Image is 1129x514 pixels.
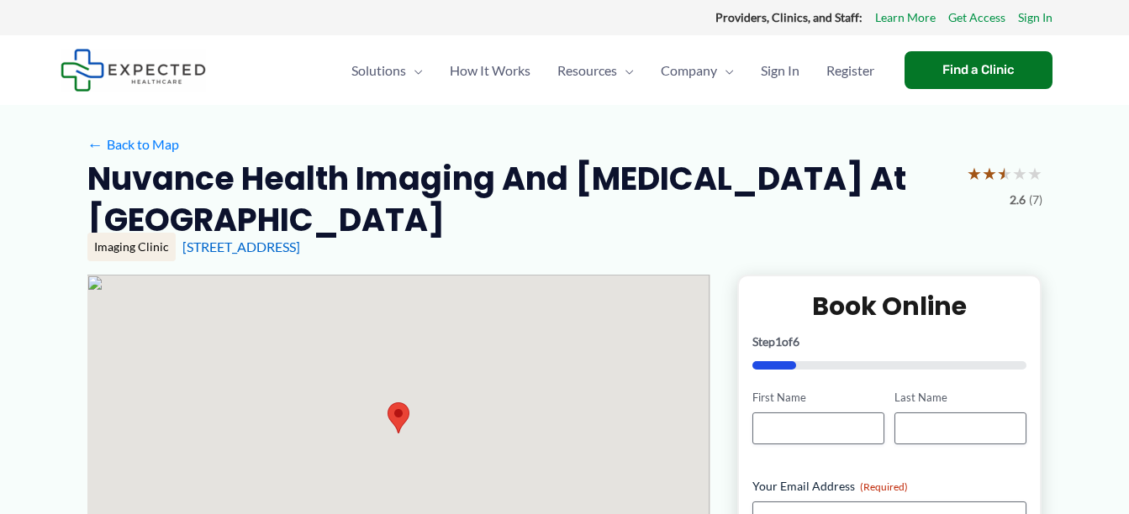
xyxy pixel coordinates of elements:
[436,41,544,100] a: How It Works
[544,41,647,100] a: ResourcesMenu Toggle
[61,49,206,92] img: Expected Healthcare Logo - side, dark font, small
[752,478,1027,495] label: Your Email Address
[406,41,423,100] span: Menu Toggle
[752,336,1027,348] p: Step of
[775,334,782,349] span: 1
[875,7,936,29] a: Learn More
[617,41,634,100] span: Menu Toggle
[717,41,734,100] span: Menu Toggle
[450,41,530,100] span: How It Works
[982,158,997,189] span: ★
[1012,158,1027,189] span: ★
[752,390,884,406] label: First Name
[905,51,1053,89] a: Find a Clinic
[1029,189,1042,211] span: (7)
[351,41,406,100] span: Solutions
[87,132,179,157] a: ←Back to Map
[747,41,813,100] a: Sign In
[661,41,717,100] span: Company
[87,233,176,261] div: Imaging Clinic
[813,41,888,100] a: Register
[557,41,617,100] span: Resources
[87,136,103,152] span: ←
[761,41,799,100] span: Sign In
[793,334,799,349] span: 6
[1010,189,1026,211] span: 2.6
[948,7,1005,29] a: Get Access
[752,290,1027,323] h2: Book Online
[1027,158,1042,189] span: ★
[182,239,300,254] a: [STREET_ADDRESS]
[894,390,1026,406] label: Last Name
[338,41,436,100] a: SolutionsMenu Toggle
[826,41,874,100] span: Register
[715,10,863,24] strong: Providers, Clinics, and Staff:
[1018,7,1053,29] a: Sign In
[87,158,953,241] h2: Nuvance Health Imaging and [MEDICAL_DATA] at [GEOGRAPHIC_DATA]
[860,480,908,493] span: (Required)
[647,41,747,100] a: CompanyMenu Toggle
[338,41,888,100] nav: Primary Site Navigation
[967,158,982,189] span: ★
[997,158,1012,189] span: ★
